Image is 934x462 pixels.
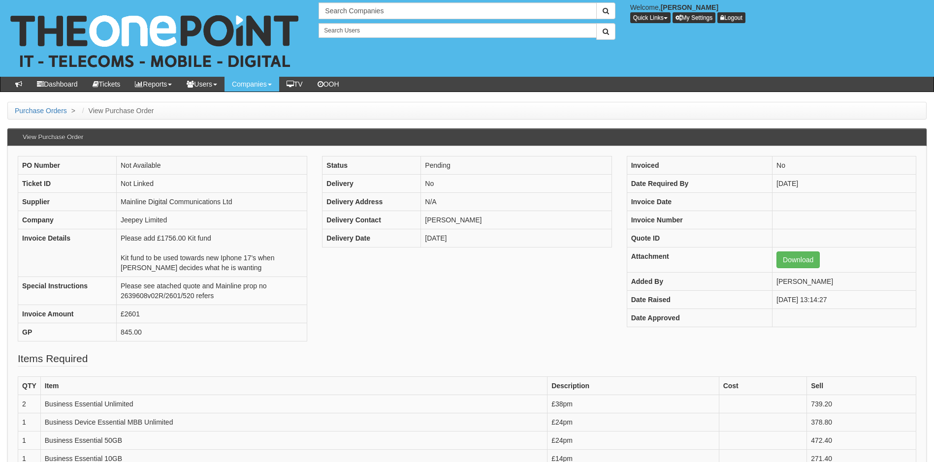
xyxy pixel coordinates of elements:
[421,211,612,229] td: [PERSON_NAME]
[322,156,421,175] th: Status
[117,229,307,277] td: Please add £1756.00 Kit fund Kit fund to be used towards new Iphone 17's when [PERSON_NAME] decid...
[18,156,117,175] th: PO Number
[18,193,117,211] th: Supplier
[322,175,421,193] th: Delivery
[117,193,307,211] td: Mainline Digital Communications Ltd
[18,175,117,193] th: Ticket ID
[623,2,934,23] div: Welcome,
[18,129,88,146] h3: View Purchase Order
[807,395,916,413] td: 739.20
[627,273,772,291] th: Added By
[421,229,612,247] td: [DATE]
[548,395,719,413] td: £38pm
[18,277,117,305] th: Special Instructions
[117,211,307,229] td: Jeepey Limited
[69,107,78,115] span: >
[225,77,279,92] a: Companies
[40,413,547,431] td: Business Device Essential MBB Unlimited
[30,77,85,92] a: Dashboard
[421,175,612,193] td: No
[773,273,916,291] td: [PERSON_NAME]
[627,193,772,211] th: Invoice Date
[18,323,117,341] th: GP
[773,156,916,175] td: No
[18,413,41,431] td: 1
[18,377,41,395] th: QTY
[117,323,307,341] td: 845.00
[322,229,421,247] th: Delivery Date
[661,3,718,11] b: [PERSON_NAME]
[319,2,596,19] input: Search Companies
[322,211,421,229] th: Delivery Contact
[117,277,307,305] td: Please see atached quote and Mainline prop no 2639608v02R/2601/520 refers
[773,291,916,309] td: [DATE] 13:14:27
[179,77,225,92] a: Users
[807,377,916,395] th: Sell
[627,156,772,175] th: Invoiced
[18,431,41,450] td: 1
[627,309,772,327] th: Date Approved
[18,351,88,367] legend: Items Required
[319,23,596,38] input: Search Users
[627,211,772,229] th: Invoice Number
[18,211,117,229] th: Company
[40,377,547,395] th: Item
[85,77,128,92] a: Tickets
[807,413,916,431] td: 378.80
[18,229,117,277] th: Invoice Details
[627,247,772,273] th: Attachment
[627,175,772,193] th: Date Required By
[128,77,179,92] a: Reports
[40,395,547,413] td: Business Essential Unlimited
[548,377,719,395] th: Description
[117,175,307,193] td: Not Linked
[279,77,310,92] a: TV
[18,305,117,323] th: Invoice Amount
[630,12,671,23] button: Quick Links
[117,156,307,175] td: Not Available
[548,413,719,431] td: £24pm
[719,377,807,395] th: Cost
[807,431,916,450] td: 472.40
[773,175,916,193] td: [DATE]
[80,106,154,116] li: View Purchase Order
[776,251,820,268] a: Download
[15,107,67,115] a: Purchase Orders
[40,431,547,450] td: Business Essential 50GB
[627,291,772,309] th: Date Raised
[310,77,347,92] a: OOH
[548,431,719,450] td: £24pm
[18,395,41,413] td: 2
[627,229,772,247] th: Quote ID
[673,12,716,23] a: My Settings
[717,12,745,23] a: Logout
[117,305,307,323] td: £2601
[421,193,612,211] td: N/A
[322,193,421,211] th: Delivery Address
[421,156,612,175] td: Pending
